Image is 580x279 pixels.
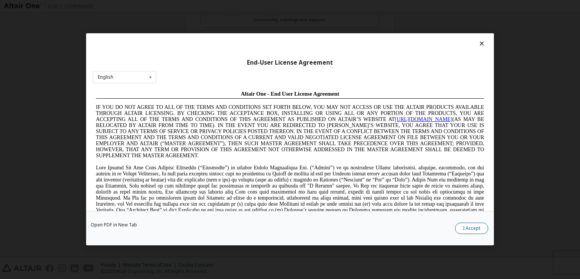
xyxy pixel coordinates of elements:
[98,75,113,79] div: English
[3,17,391,71] span: IF YOU DO NOT AGREE TO ALL OF THE TERMS AND CONDITIONS SET FORTH BELOW, YOU MAY NOT ACCESS OR USE...
[91,223,137,228] a: Open PDF in New Tab
[148,3,247,9] span: Altair One - End User License Agreement
[3,77,391,131] span: Lore Ipsumd Sit Ame Cons Adipisc Elitseddo (“Eiusmodte”) in utlabor Etdolo Magnaaliqua Eni. (“Adm...
[302,29,359,34] a: [URL][DOMAIN_NAME]
[455,223,488,234] button: I Accept
[93,59,487,67] div: End-User License Agreement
